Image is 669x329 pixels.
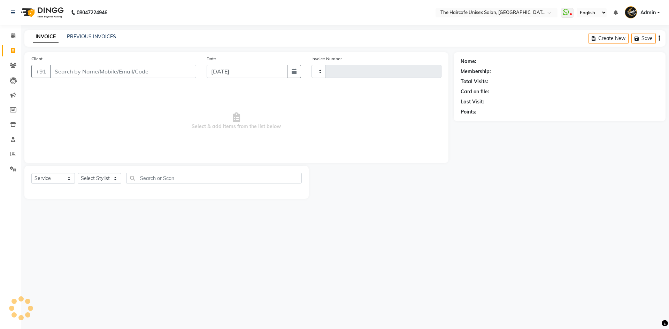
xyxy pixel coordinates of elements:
span: Admin [640,9,656,16]
img: logo [18,3,66,22]
div: Name: [461,58,476,65]
button: +91 [31,65,51,78]
b: 08047224946 [77,3,107,22]
div: Last Visit: [461,98,484,105]
div: Total Visits: [461,78,488,85]
img: Admin [625,6,637,18]
a: INVOICE [33,31,59,43]
label: Invoice Number [312,56,342,62]
label: Date [207,56,216,62]
span: Select & add items from the list below [31,86,441,156]
div: Card on file: [461,88,489,95]
a: PREVIOUS INVOICES [67,33,116,40]
input: Search by Name/Mobile/Email/Code [50,65,196,78]
div: Membership: [461,68,491,75]
button: Create New [589,33,629,44]
input: Search or Scan [126,173,302,183]
div: Points: [461,108,476,116]
label: Client [31,56,43,62]
button: Save [631,33,656,44]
